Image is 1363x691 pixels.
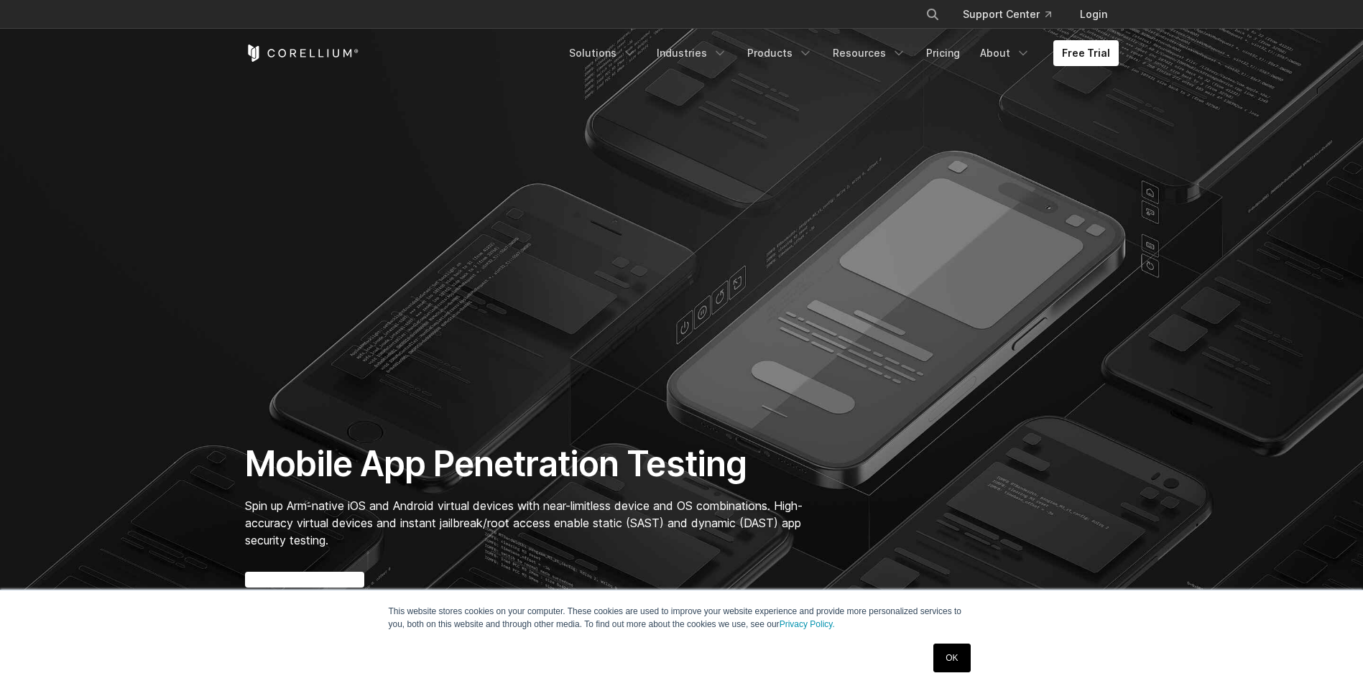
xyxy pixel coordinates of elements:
[780,619,835,629] a: Privacy Policy.
[245,442,818,486] h1: Mobile App Penetration Testing
[951,1,1063,27] a: Support Center
[648,40,736,66] a: Industries
[245,498,803,547] span: Spin up Arm-native iOS and Android virtual devices with near-limitless device and OS combinations...
[971,40,1039,66] a: About
[920,1,946,27] button: Search
[560,40,645,66] a: Solutions
[824,40,915,66] a: Resources
[918,40,969,66] a: Pricing
[908,1,1119,27] div: Navigation Menu
[389,605,975,631] p: This website stores cookies on your computer. These cookies are used to improve your website expe...
[1068,1,1119,27] a: Login
[739,40,821,66] a: Products
[245,45,359,62] a: Corellium Home
[1053,40,1119,66] a: Free Trial
[933,644,970,672] a: OK
[560,40,1119,66] div: Navigation Menu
